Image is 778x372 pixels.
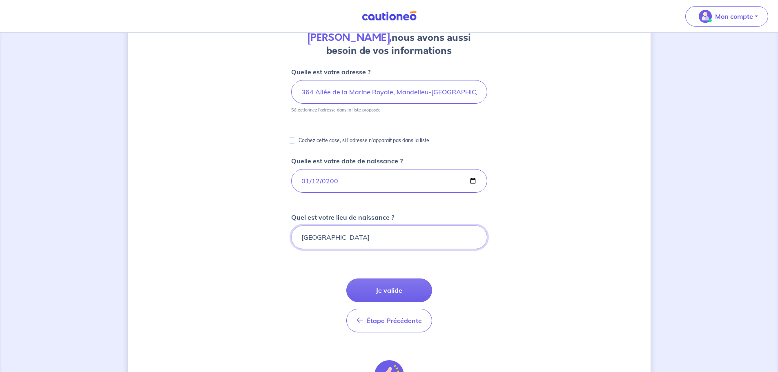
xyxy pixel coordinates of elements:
h4: nous avons aussi besoin de vos informations [291,31,487,57]
button: illu_account_valid_menu.svgMon compte [685,6,768,27]
p: Quel est votre lieu de naissance ? [291,212,394,222]
span: Étape Précédente [366,316,422,325]
p: Sélectionnez l'adresse dans la liste proposée [291,107,381,113]
p: Quelle est votre adresse ? [291,67,370,77]
button: Étape Précédente [346,309,432,332]
input: Paris [291,225,487,249]
button: Je valide [346,278,432,302]
input: 01/01/1980 [291,169,487,193]
input: 11 rue de la liberté 75000 Paris [291,80,487,104]
strong: [PERSON_NAME], [308,31,392,45]
p: Mon compte [715,11,753,21]
img: Cautioneo [359,11,420,21]
p: Quelle est votre date de naissance ? [291,156,403,166]
img: illu_account_valid_menu.svg [699,10,712,23]
p: Cochez cette case, si l'adresse n'apparaît pas dans la liste [299,136,429,145]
